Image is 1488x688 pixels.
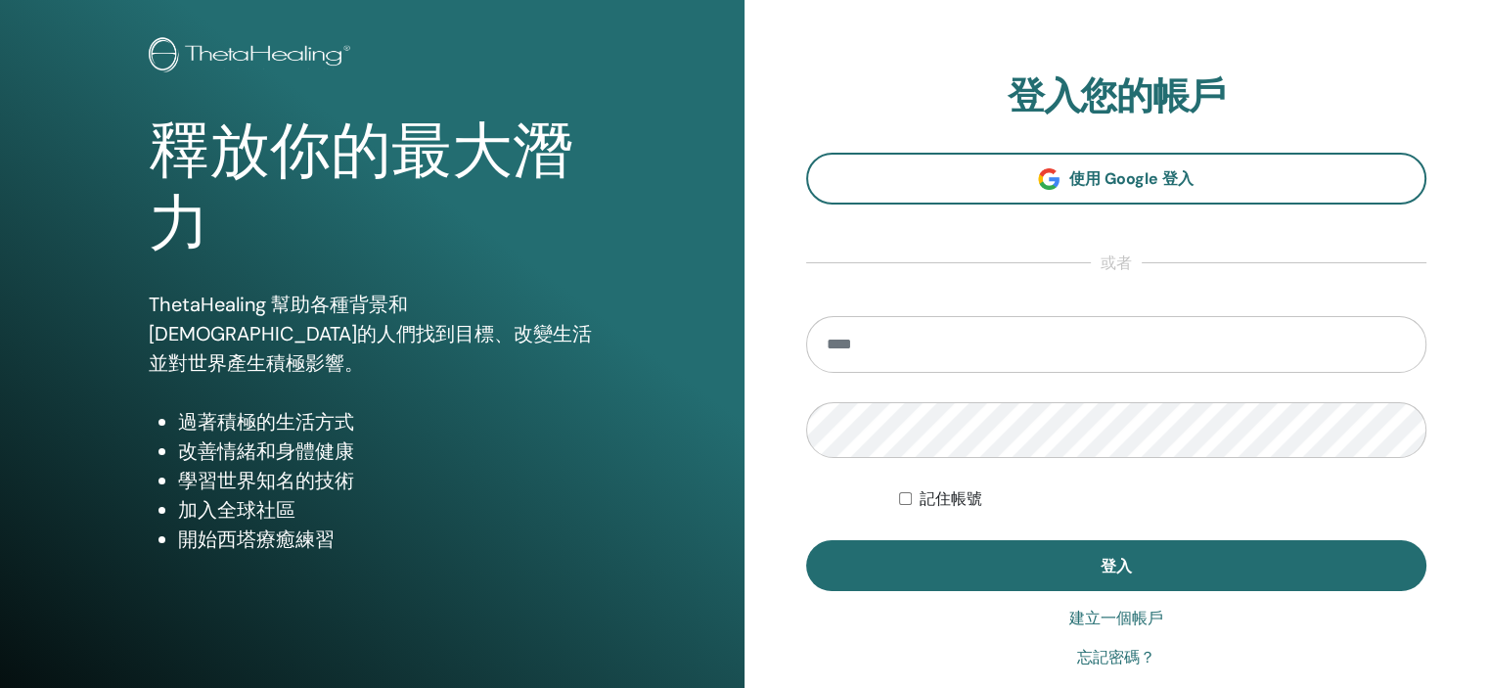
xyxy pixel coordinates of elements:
font: 登入 [1101,556,1132,576]
font: 忘記密碼？ [1077,648,1155,666]
a: 建立一個帳戶 [1069,607,1163,630]
font: 開始西塔療癒練習 [178,527,335,552]
font: 登入您的帳戶 [1008,71,1225,120]
font: 使用 Google 登入 [1069,168,1194,189]
button: 登入 [806,540,1427,591]
font: 或者 [1101,252,1132,273]
div: 無限期地保持我的身份驗證狀態或直到我手動註銷 [899,487,1426,511]
a: 忘記密碼？ [1077,646,1155,669]
font: 加入全球社區 [178,497,295,523]
font: 釋放你的最大潛力 [149,116,573,258]
font: 改善情緒和身體健康 [178,438,354,464]
font: 記住帳號 [920,489,982,508]
font: 建立一個帳戶 [1069,609,1163,627]
font: ThetaHealing 幫助各種背景和[DEMOGRAPHIC_DATA]的人們找到目標、改變生活並對世界產生積極影響。 [149,292,592,376]
a: 使用 Google 登入 [806,153,1427,205]
font: 過著積極的生活方式 [178,409,354,435]
font: 學習世界知名的技術 [178,468,354,493]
